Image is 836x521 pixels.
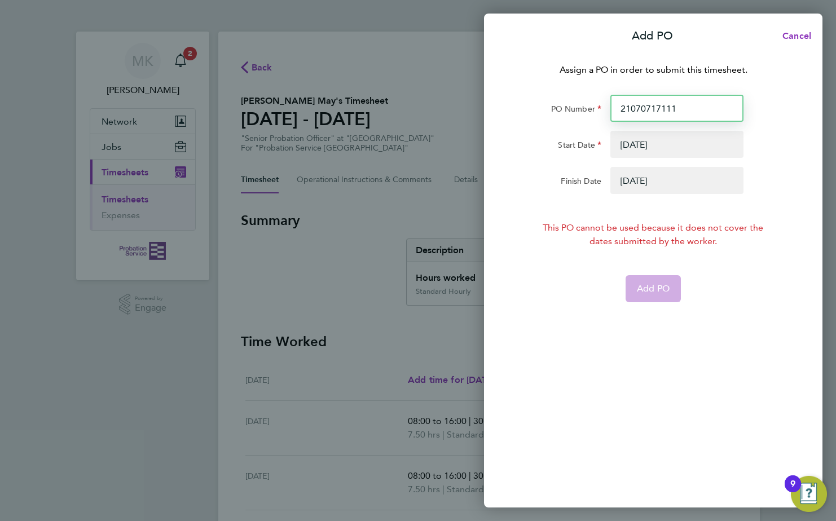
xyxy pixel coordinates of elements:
p: Add PO [632,28,673,44]
span: Cancel [779,30,811,41]
div: This PO cannot be used because it does not cover the dates submitted by the worker. [535,221,772,248]
label: PO Number [551,104,601,117]
button: Cancel [764,25,822,47]
input: Enter PO Number [610,95,743,122]
label: Start Date [558,140,601,153]
label: Finish Date [561,176,601,189]
button: Open Resource Center, 9 new notifications [791,476,827,512]
p: Assign a PO in order to submit this timesheet. [516,63,791,77]
div: 9 [790,484,795,498]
